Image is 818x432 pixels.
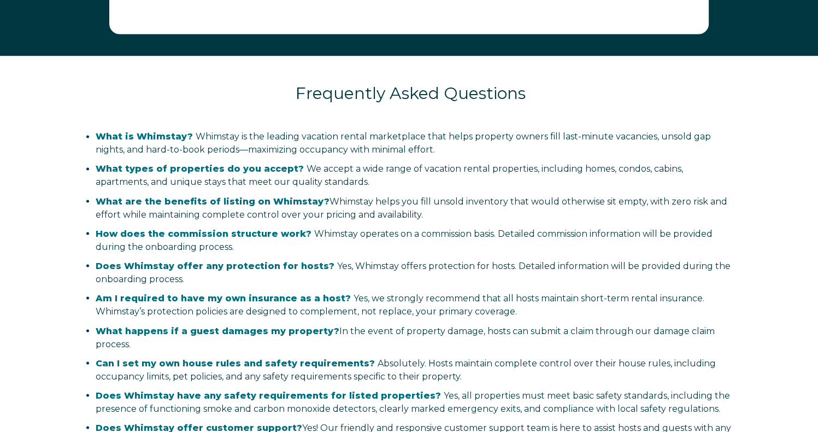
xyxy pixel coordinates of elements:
span: Am I required to have my own insurance as a host? [96,293,351,303]
strong: What happens if a guest damages my property? [96,325,339,336]
span: How does the commission structure work? [96,228,311,238]
span: Yes, Whimstay offers protection for hosts. Detailed information will be provided during the onboa... [96,260,731,284]
span: In the event of property damage, hosts can submit a claim through our damage claim process. [96,325,715,349]
span: Whimstay operates on a commission basis. Detailed commission information will be provided during ... [96,228,713,252]
span: Whimstay helps you fill unsold inventory that would otherwise sit empty, with zero risk and effor... [96,196,727,219]
span: Frequently Asked Questions [296,83,526,103]
span: Can I set my own house rules and safety requirements? [96,358,375,368]
span: Whimstay is the leading vacation rental marketplace that helps property owners fill last-minute v... [96,131,711,155]
strong: What are the benefits of listing on Whimstay? [96,196,329,206]
span: We accept a wide range of vacation rental properties, including homes, condos, cabins, apartments... [96,164,683,187]
span: What is Whimstay? [96,131,193,142]
span: Does Whimstay offer any protection for hosts? [96,260,334,271]
span: What types of properties do you accept? [96,164,304,174]
span: Yes, we strongly recommend that all hosts maintain short-term rental insurance. Whimstay’s protec... [96,293,704,316]
span: Absolutely. Hosts maintain complete control over their house rules, including occupancy limits, p... [96,358,716,381]
span: Yes, all properties must meet basic safety standards, including the presence of functioning smoke... [96,390,730,413]
span: Does Whimstay have any safety requirements for listed properties? [96,390,441,400]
